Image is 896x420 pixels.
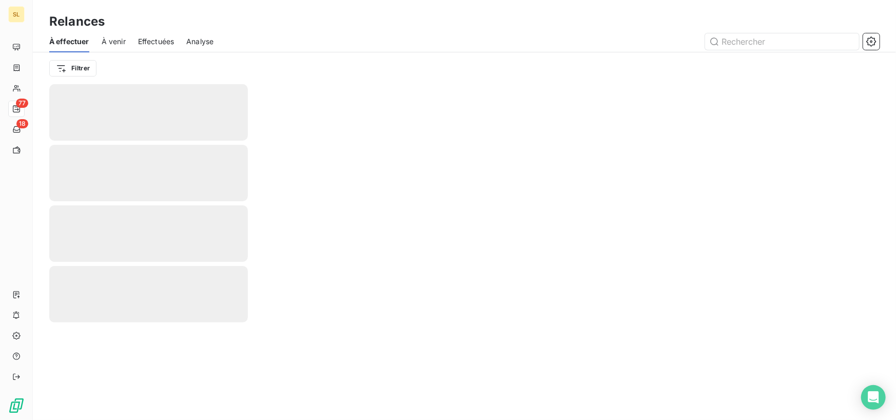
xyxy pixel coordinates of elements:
button: Filtrer [49,60,96,77]
div: SL [8,6,25,23]
span: À effectuer [49,36,89,47]
span: Effectuées [138,36,174,47]
span: 18 [16,119,28,128]
img: Logo LeanPay [8,397,25,414]
span: À venir [102,36,126,47]
div: Open Intercom Messenger [861,385,886,410]
h3: Relances [49,12,105,31]
input: Rechercher [705,33,859,50]
span: 77 [16,99,28,108]
span: Analyse [186,36,213,47]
